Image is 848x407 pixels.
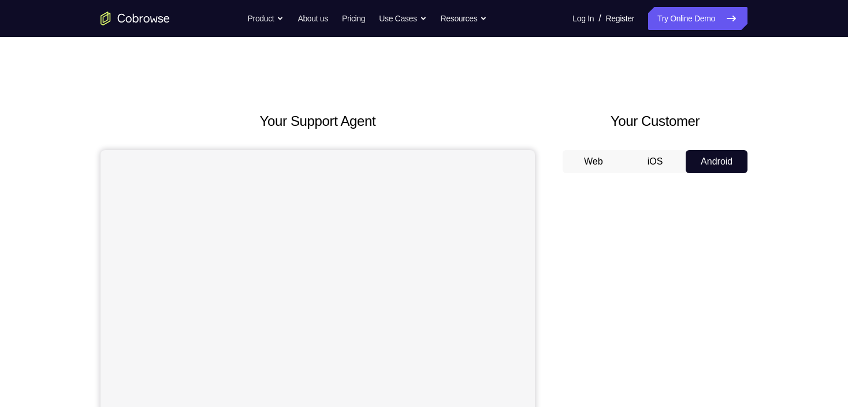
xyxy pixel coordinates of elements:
button: Use Cases [379,7,426,30]
a: About us [297,7,328,30]
a: Register [606,7,634,30]
h2: Your Customer [563,111,747,132]
a: Log In [572,7,594,30]
button: Android [686,150,747,173]
a: Pricing [342,7,365,30]
a: Try Online Demo [648,7,747,30]
a: Go to the home page [101,12,170,25]
button: iOS [624,150,686,173]
h2: Your Support Agent [101,111,535,132]
button: Resources [441,7,488,30]
button: Product [248,7,284,30]
button: Web [563,150,624,173]
span: / [598,12,601,25]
